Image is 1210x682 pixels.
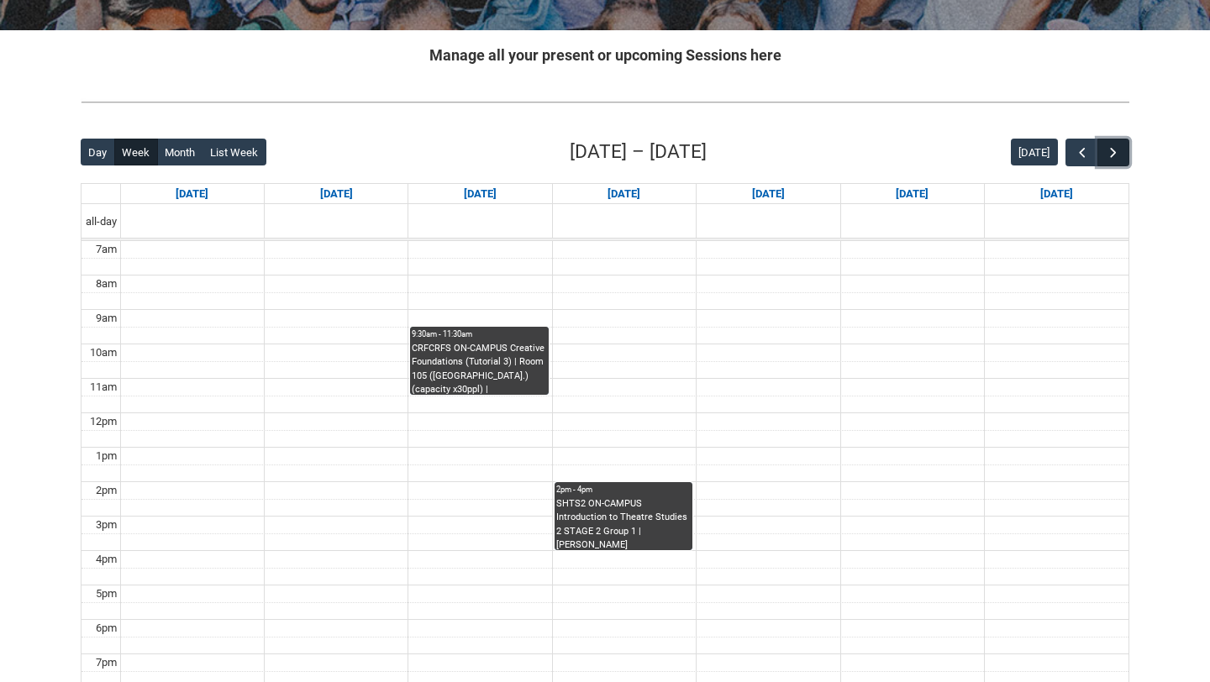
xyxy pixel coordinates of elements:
[81,93,1129,111] img: REDU_GREY_LINE
[92,482,120,499] div: 2pm
[892,184,932,204] a: Go to September 19, 2025
[1011,139,1058,165] button: [DATE]
[412,342,546,395] div: CRFCRFS ON-CAMPUS Creative Foundations (Tutorial 3) | Room 105 ([GEOGRAPHIC_DATA].) (capacity x30...
[87,413,120,430] div: 12pm
[87,344,120,361] div: 10am
[157,139,203,165] button: Month
[749,184,788,204] a: Go to September 18, 2025
[172,184,212,204] a: Go to September 14, 2025
[92,241,120,258] div: 7am
[317,184,356,204] a: Go to September 15, 2025
[1065,139,1097,166] button: Previous Week
[92,310,120,327] div: 9am
[92,620,120,637] div: 6pm
[81,139,115,165] button: Day
[82,213,120,230] span: all-day
[92,448,120,464] div: 1pm
[92,275,120,292] div: 8am
[1097,139,1129,166] button: Next Week
[87,379,120,396] div: 11am
[556,497,691,550] div: SHTS2 ON-CAMPUS Introduction to Theatre Studies 2 STAGE 2 Group 1 | [PERSON_NAME] ([PERSON_NAME][...
[81,44,1129,66] h2: Manage all your present or upcoming Sessions here
[412,328,546,340] div: 9:30am - 11:30am
[114,139,158,165] button: Week
[1037,184,1076,204] a: Go to September 20, 2025
[460,184,500,204] a: Go to September 16, 2025
[92,551,120,568] div: 4pm
[92,585,120,602] div: 5pm
[92,517,120,533] div: 3pm
[570,138,707,166] h2: [DATE] – [DATE]
[203,139,266,165] button: List Week
[556,484,691,496] div: 2pm - 4pm
[604,184,644,204] a: Go to September 17, 2025
[92,654,120,671] div: 7pm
